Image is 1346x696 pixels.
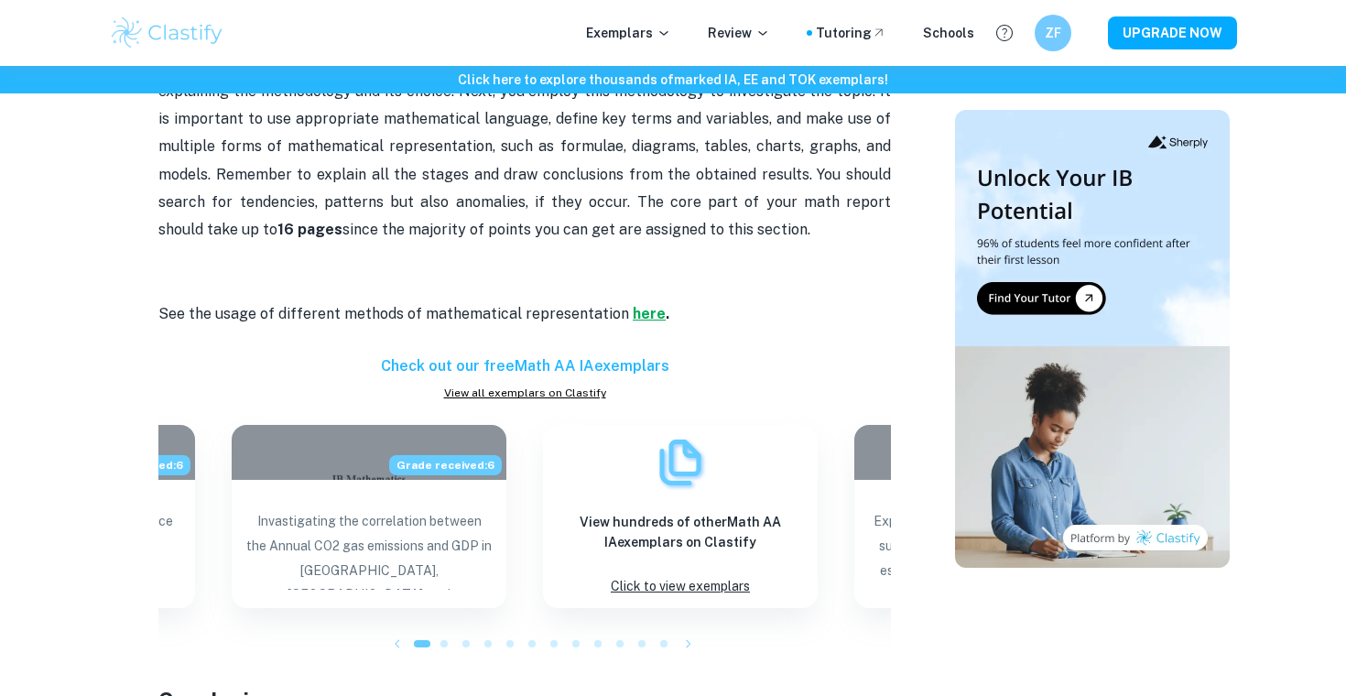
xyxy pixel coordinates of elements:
a: Blog exemplar: Invastigating the correlation between thGrade received:6Invastigating the correlat... [232,425,506,608]
button: ZF [1035,15,1071,51]
p: Exploring the method of calculating the surface area of solid of revolution and estimating the la... [869,509,1114,590]
strong: . [666,305,669,322]
a: here [633,305,666,322]
p: Exemplars [586,23,671,43]
span: Grade received: 6 [389,455,502,475]
span: See the usage of different methods of mathematical representation [158,305,633,322]
img: Thumbnail [955,110,1230,568]
a: Tutoring [816,23,886,43]
h6: ZF [1043,23,1064,43]
a: Schools [923,23,974,43]
h6: View hundreds of other Math AA IA exemplars on Clastify [558,512,803,552]
p: Review [708,23,770,43]
a: View all exemplars on Clastify [158,385,891,401]
a: ExemplarsView hundreds of otherMath AA IAexemplars on ClastifyClick to view exemplars [543,425,818,608]
img: Clastify logo [109,15,225,51]
p: Click to view exemplars [611,574,750,599]
h6: Check out our free Math AA IA exemplars [158,355,891,377]
img: Exemplars [653,435,708,490]
button: UPGRADE NOW [1108,16,1237,49]
p: Invastigating the correlation between the Annual CO2 gas emissions and GDP in [GEOGRAPHIC_DATA], ... [246,509,492,590]
h6: Click here to explore thousands of marked IA, EE and TOK exemplars ! [4,70,1342,90]
strong: 16 pages [277,221,342,238]
a: Blog exemplar: Exploring the method of calculating the Exploring the method of calculating the su... [854,425,1129,608]
span: The longest section of your IA will be the main body meaning the exploration itself. It should be... [158,54,895,238]
button: Help and Feedback [989,17,1020,49]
